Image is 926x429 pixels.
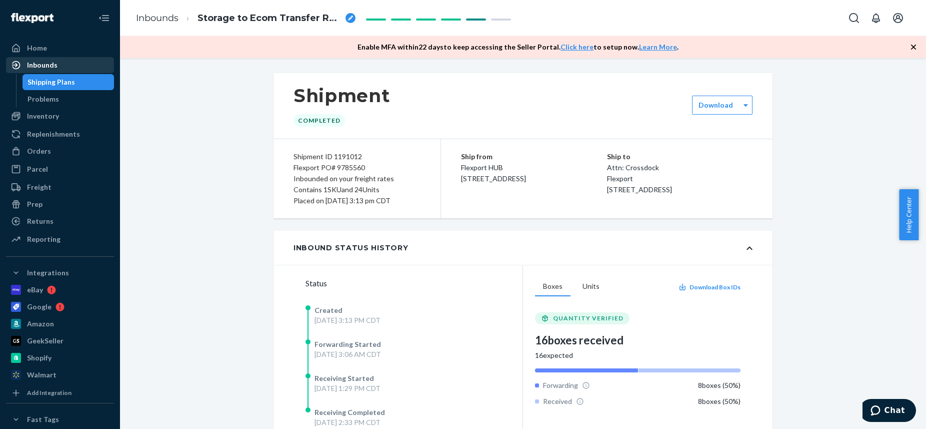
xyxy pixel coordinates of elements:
a: Shipping Plans [22,74,114,90]
img: Flexport logo [11,13,53,23]
div: Inbounds [27,60,57,70]
div: Inbounded on your freight rates [293,173,420,184]
button: Boxes [535,277,570,296]
a: Add Integration [6,387,114,399]
a: Click here [560,43,593,51]
a: GeekSeller [6,333,114,349]
span: Storage to Ecom Transfer RPSM4PRKS7C93 [197,12,341,25]
button: Close Navigation [94,8,114,28]
div: GeekSeller [27,336,63,346]
div: Inventory [27,111,59,121]
a: Amazon [6,316,114,332]
div: Contains 1 SKU and 24 Units [293,184,420,195]
a: Walmart [6,367,114,383]
div: 16 expected [535,350,740,360]
button: Help Center [899,189,918,240]
div: Amazon [27,319,54,329]
p: Attn: Crossdock [607,162,753,173]
a: Inventory [6,108,114,124]
span: Receiving Completed [314,408,385,416]
div: Walmart [27,370,56,380]
span: Forwarding Started [314,340,381,348]
a: Home [6,40,114,56]
div: Orders [27,146,51,156]
div: [DATE] 1:29 PM CDT [314,383,380,393]
div: Flexport PO# 9785560 [293,162,420,173]
span: [STREET_ADDRESS] [607,185,672,194]
a: Problems [22,91,114,107]
div: 8 boxes ( 50 %) [698,380,740,390]
span: Receiving Started [314,374,374,382]
a: eBay [6,282,114,298]
div: Google [27,302,51,312]
p: Ship from [461,151,607,162]
a: Prep [6,196,114,212]
a: Returns [6,213,114,229]
a: Inbounds [136,13,178,24]
div: Completed [293,114,345,127]
div: Add Integration [27,388,71,397]
div: [DATE] 3:13 PM CDT [314,315,380,325]
span: Created [314,306,342,314]
div: eBay [27,285,43,295]
button: Units [574,277,607,296]
div: Inbound Status History [293,243,408,253]
a: Replenishments [6,126,114,142]
div: Integrations [27,268,69,278]
div: Received [535,396,584,406]
span: QUANTITY VERIFIED [553,314,623,322]
div: Fast Tags [27,414,59,424]
div: Forwarding [535,380,590,390]
button: Open account menu [888,8,908,28]
div: [DATE] 2:33 PM CDT [314,417,505,427]
button: Open Search Box [844,8,864,28]
iframe: Opens a widget where you can chat to one of our agents [862,399,916,424]
div: Shopify [27,353,51,363]
a: Freight [6,179,114,195]
label: Download [698,100,733,110]
div: 8 boxes ( 50 %) [698,396,740,406]
p: Flexport [607,173,753,184]
button: Download Box IDs [678,283,740,291]
a: Learn More [639,43,677,51]
div: Problems [27,94,59,104]
div: Reporting [27,234,60,244]
div: Replenishments [27,129,80,139]
p: Ship to [607,151,753,162]
span: Flexport HUB [STREET_ADDRESS] [461,163,526,183]
button: Open notifications [866,8,886,28]
div: Freight [27,182,51,192]
div: Home [27,43,47,53]
ol: breadcrumbs [128,4,363,33]
p: Enable MFA within 22 days to keep accessing the Seller Portal. to setup now. . [357,42,678,52]
a: Parcel [6,161,114,177]
div: Shipment ID 1191012 [293,151,420,162]
a: Orders [6,143,114,159]
div: [DATE] 3:06 AM CDT [314,349,381,359]
div: Shipping Plans [27,77,75,87]
div: Returns [27,216,53,226]
h1: Shipment [293,85,390,106]
div: Prep [27,199,42,209]
div: Status [305,277,522,289]
a: Google [6,299,114,315]
a: Inbounds [6,57,114,73]
a: Shopify [6,350,114,366]
div: Parcel [27,164,48,174]
button: Integrations [6,265,114,281]
a: Reporting [6,231,114,247]
div: Placed on [DATE] 3:13 pm CDT [293,195,420,206]
button: Fast Tags [6,411,114,427]
div: 16 boxes received [535,332,740,348]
